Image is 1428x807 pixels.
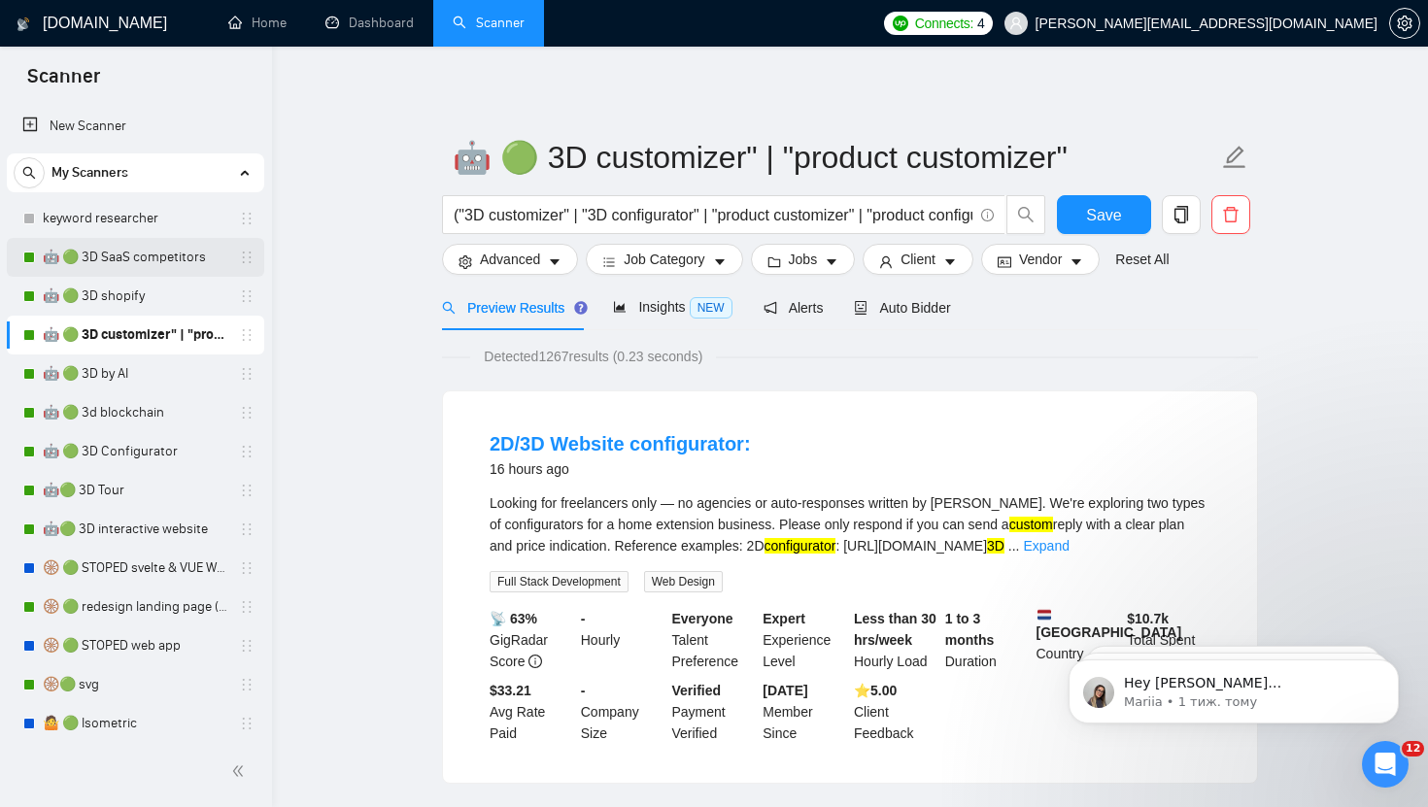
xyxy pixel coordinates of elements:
[941,608,1033,672] div: Duration
[453,133,1218,182] input: Scanner name...
[43,432,227,471] a: 🤖 🟢 3D Configurator
[572,299,590,317] div: Tooltip anchor
[490,492,1210,556] div: Looking for freelancers only — no agencies or auto-responses written by [PERSON_NAME]. We're expl...
[854,300,950,316] span: Auto Bidder
[480,249,540,270] span: Advanced
[7,107,264,146] li: New Scanner
[239,677,255,692] span: holder
[1024,538,1070,554] a: Expand
[12,62,116,103] span: Scanner
[43,471,227,510] a: 🤖🟢 3D Tour
[763,611,805,626] b: Expert
[1211,195,1250,234] button: delete
[1086,203,1121,227] span: Save
[1009,17,1023,30] span: user
[668,680,760,744] div: Payment Verified
[759,680,850,744] div: Member Since
[850,608,941,672] div: Hourly Load
[586,244,742,275] button: barsJob Categorycaret-down
[490,611,537,626] b: 📡 63%
[231,761,251,781] span: double-left
[43,665,227,704] a: 🛞🟢 svg
[43,588,227,626] a: 🛞 🟢 redesign landing page (animat*) | 3D
[825,254,838,269] span: caret-down
[1389,16,1420,31] a: setting
[43,238,227,277] a: 🤖 🟢 3D SaaS competitors
[228,15,287,31] a: homeHome
[854,301,867,315] span: robot
[43,199,227,238] a: keyword researcher
[239,288,255,304] span: holder
[239,716,255,731] span: holder
[442,301,456,315] span: search
[672,611,733,626] b: Everyone
[14,157,45,188] button: search
[239,405,255,420] span: holder
[943,254,957,269] span: caret-down
[239,327,255,343] span: holder
[459,254,472,269] span: setting
[759,608,850,672] div: Experience Level
[998,254,1011,269] span: idcard
[1033,608,1124,672] div: Country
[977,13,985,34] span: 4
[43,354,227,393] a: 🤖 🟢 3D by AI
[17,9,30,40] img: logo
[577,680,668,744] div: Company Size
[1006,195,1045,234] button: search
[43,510,227,549] a: 🤖🟢 3D interactive website
[490,571,629,592] span: Full Stack Development
[901,249,935,270] span: Client
[672,683,722,698] b: Verified
[1037,608,1182,640] b: [GEOGRAPHIC_DATA]
[1057,195,1151,234] button: Save
[486,608,577,672] div: GigRadar Score
[987,538,1004,554] mark: 3D
[239,521,255,537] span: holder
[1007,206,1044,223] span: search
[713,254,727,269] span: caret-down
[577,608,668,672] div: Hourly
[442,244,578,275] button: settingAdvancedcaret-down
[442,300,582,316] span: Preview Results
[453,15,525,31] a: searchScanner
[624,249,704,270] span: Job Category
[644,571,723,592] span: Web Design
[602,254,616,269] span: bars
[1212,206,1249,223] span: delete
[581,611,586,626] b: -
[1389,8,1420,39] button: setting
[854,683,897,698] b: ⭐️ 5.00
[763,683,807,698] b: [DATE]
[981,209,994,221] span: info-circle
[1039,619,1428,755] iframe: Intercom notifications повідомлення
[1127,611,1169,626] b: $ 10.7k
[239,483,255,498] span: holder
[764,301,777,315] span: notification
[764,300,824,316] span: Alerts
[765,538,836,554] mark: configurator
[239,444,255,459] span: holder
[15,166,44,180] span: search
[1009,517,1053,532] mark: custom
[486,680,577,744] div: Avg Rate Paid
[239,638,255,654] span: holder
[470,346,716,367] span: Detected 1267 results (0.23 seconds)
[893,16,908,31] img: upwork-logo.png
[879,254,893,269] span: user
[1008,538,1020,554] span: ...
[1070,254,1083,269] span: caret-down
[613,300,627,314] span: area-chart
[1019,249,1062,270] span: Vendor
[43,277,227,316] a: 🤖 🟢 3D shopify
[43,393,227,432] a: 🤖 🟢 3d blockchain
[43,549,227,588] a: 🛞 🟢 STOPED svelte & VUE Web apps PRICE++
[239,366,255,382] span: holder
[528,655,542,668] span: info-circle
[1115,249,1169,270] a: Reset All
[43,316,227,354] a: 🤖 🟢 3D customizer" | "product customizer"
[690,297,732,319] span: NEW
[854,611,936,648] b: Less than 30 hrs/week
